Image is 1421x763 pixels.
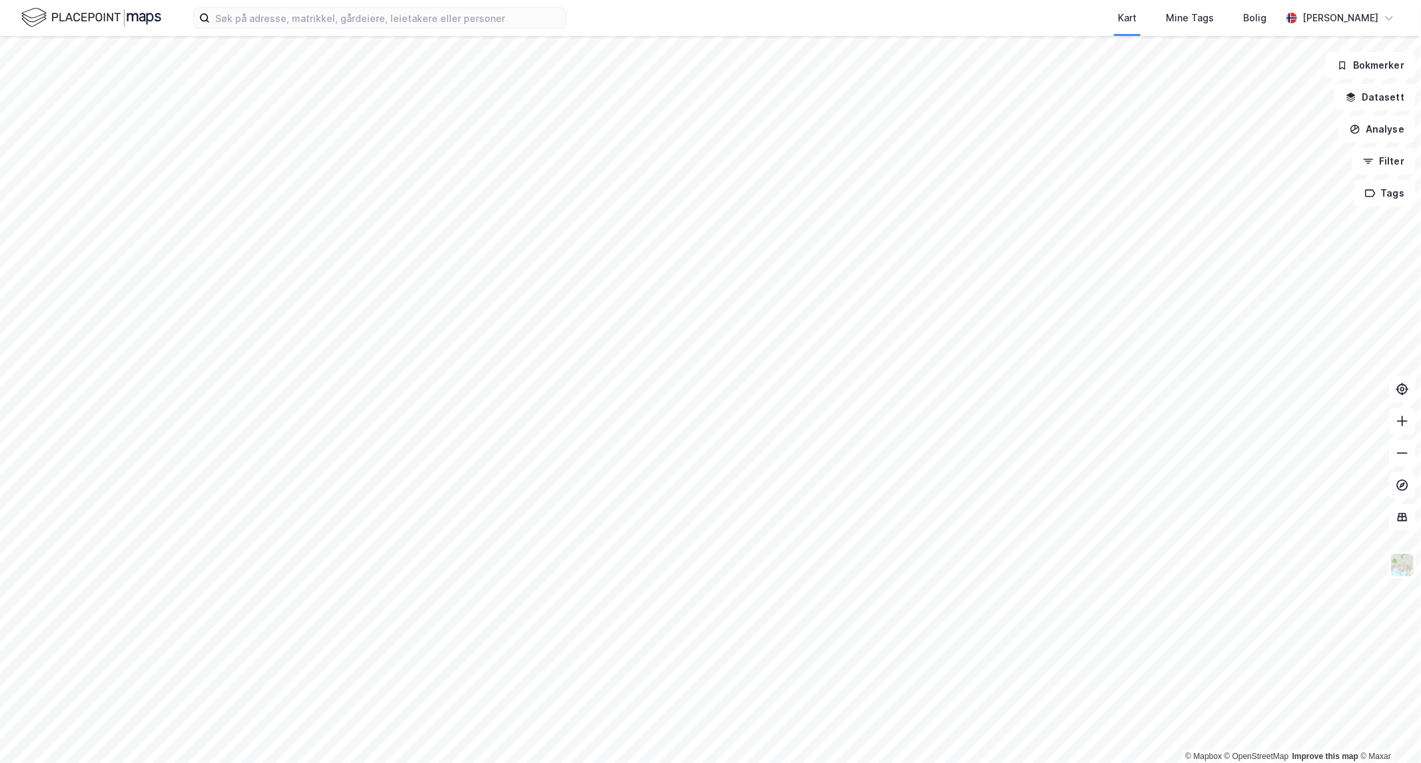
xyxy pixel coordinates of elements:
div: Kart [1118,10,1137,26]
a: OpenStreetMap [1224,752,1289,761]
img: Z [1390,552,1415,578]
img: logo.f888ab2527a4732fd821a326f86c7f29.svg [21,6,161,29]
a: Mapbox [1185,752,1222,761]
a: Improve this map [1292,752,1358,761]
div: [PERSON_NAME] [1302,10,1378,26]
input: Søk på adresse, matrikkel, gårdeiere, leietakere eller personer [210,8,566,28]
button: Datasett [1334,84,1416,111]
div: Mine Tags [1166,10,1214,26]
button: Tags [1354,180,1416,207]
button: Filter [1352,148,1416,175]
button: Bokmerker [1326,52,1416,79]
div: Bolig [1243,10,1266,26]
button: Analyse [1338,116,1416,143]
div: Kontrollprogram for chat [1354,699,1421,763]
iframe: Chat Widget [1354,699,1421,763]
